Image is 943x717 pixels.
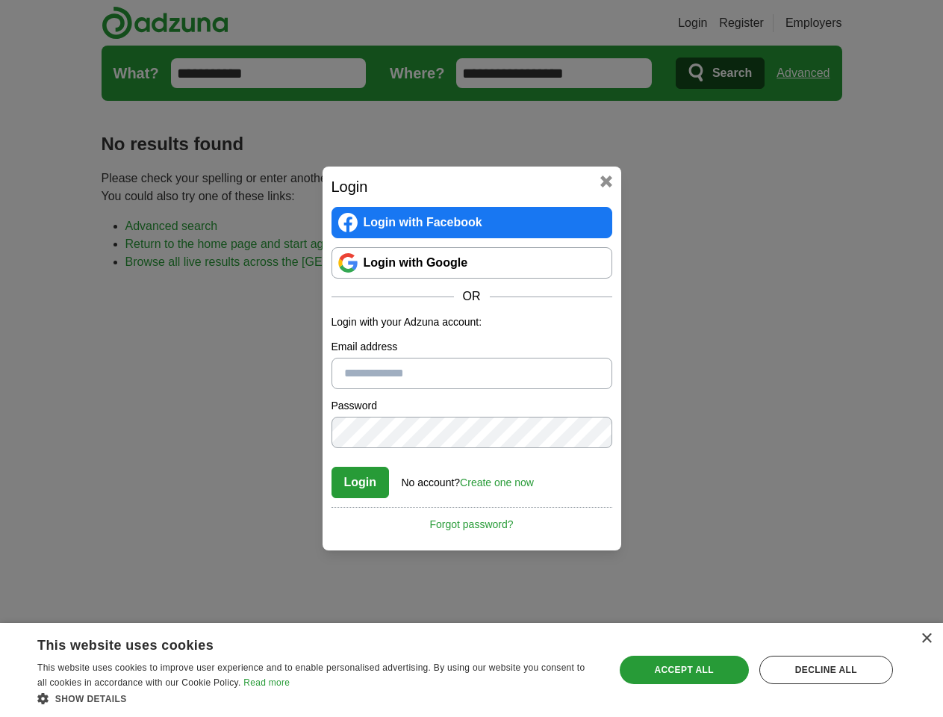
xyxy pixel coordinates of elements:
a: Read more, opens a new window [243,677,290,688]
div: Accept all [620,656,749,684]
div: Decline all [759,656,893,684]
div: This website uses cookies [37,632,559,654]
h2: Login [332,176,612,198]
button: Login [332,467,390,498]
a: Login with Google [332,247,612,279]
label: Email address [332,339,612,355]
div: No account? [402,466,534,491]
p: Login with your Adzuna account: [332,314,612,330]
div: Show details [37,691,597,706]
span: This website uses cookies to improve user experience and to enable personalised advertising. By u... [37,662,585,688]
div: Close [921,633,932,645]
a: Login with Facebook [332,207,612,238]
span: OR [454,288,490,305]
span: Show details [55,694,127,704]
label: Password [332,398,612,414]
a: Forgot password? [332,507,612,533]
a: Create one now [460,477,534,488]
